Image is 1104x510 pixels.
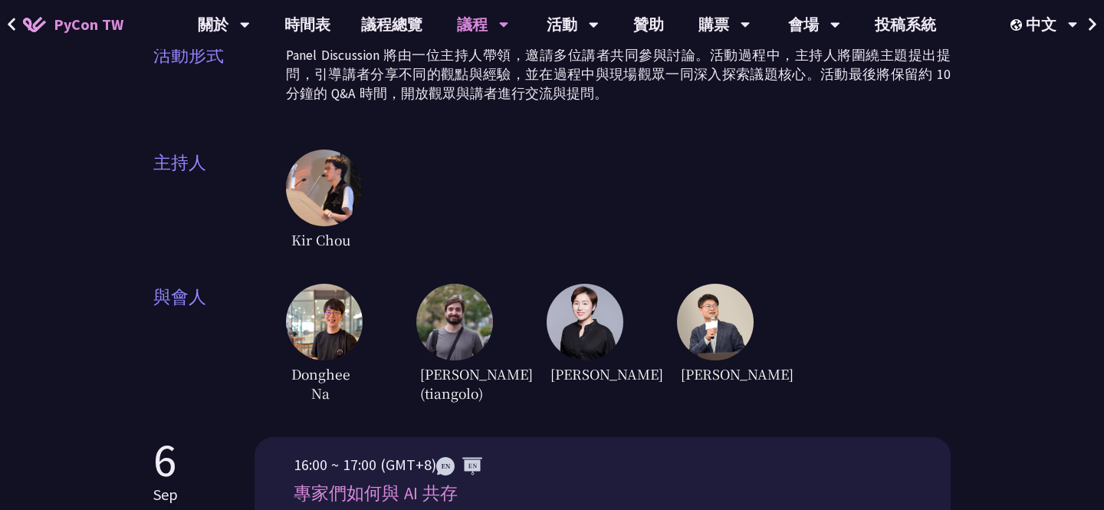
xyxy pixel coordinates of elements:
p: Panel Discussion 將由一位主持人帶領，邀請多位講者共同參與討論。活動過程中，主持人將圍繞主題提出提問，引導講者分享不同的觀點與經驗，並在過程中與現場觀眾一同深入探索議題核心。活動... [286,46,951,104]
img: ENEN.5a408d1.svg [436,457,482,475]
span: [PERSON_NAME] (tiangolo) [416,360,485,406]
span: [PERSON_NAME] [547,360,616,387]
img: DongheeNa.093fe47.jpeg [286,284,363,360]
span: 與會人 [153,284,286,406]
span: PyCon TW [54,13,123,36]
img: Sebasti%C3%A1nRam%C3%ADrez.1365658.jpeg [416,284,493,360]
img: TicaLin.61491bf.png [547,284,623,360]
p: 專家們如何與 AI 共存 [294,480,912,507]
img: Home icon of PyCon TW 2025 [23,17,46,32]
img: YCChen.e5e7a43.jpg [677,284,754,360]
span: Donghee Na [286,360,355,406]
img: Locale Icon [1010,19,1026,31]
a: PyCon TW [8,5,139,44]
p: 16:00 ~ 17:00 (GMT+8) [294,453,912,476]
p: 6 [153,437,178,483]
span: [PERSON_NAME] [677,360,746,387]
span: 主持人 [153,150,286,253]
p: Sep [153,483,178,506]
img: Kir Chou [286,150,363,226]
span: 活動形式 [153,42,286,119]
span: Kir Chou [286,226,355,253]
